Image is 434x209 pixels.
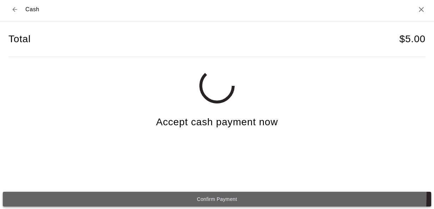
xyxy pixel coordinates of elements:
div: Cash [8,3,39,16]
button: Close [417,5,426,14]
h4: $ 5.00 [399,33,426,45]
h4: Total [8,33,31,45]
button: Confirm Payment [3,192,431,207]
button: Back to checkout [8,3,21,16]
h4: Accept cash payment now [156,116,278,128]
